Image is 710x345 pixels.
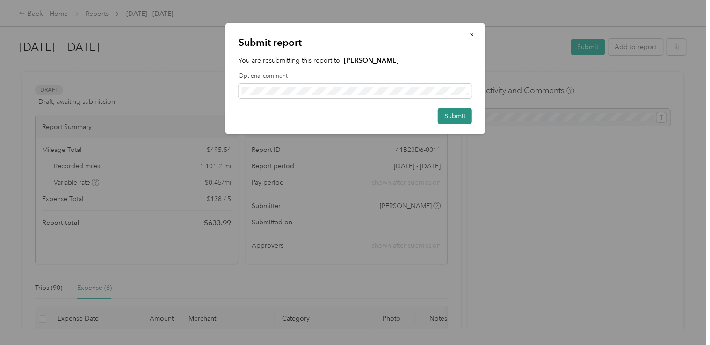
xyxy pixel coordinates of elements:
[239,36,472,49] p: Submit report
[239,56,472,65] p: You are resubmitting this report to:
[239,72,472,80] label: Optional comment
[344,57,399,65] strong: [PERSON_NAME]
[438,108,472,124] button: Submit
[658,293,710,345] iframe: Everlance-gr Chat Button Frame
